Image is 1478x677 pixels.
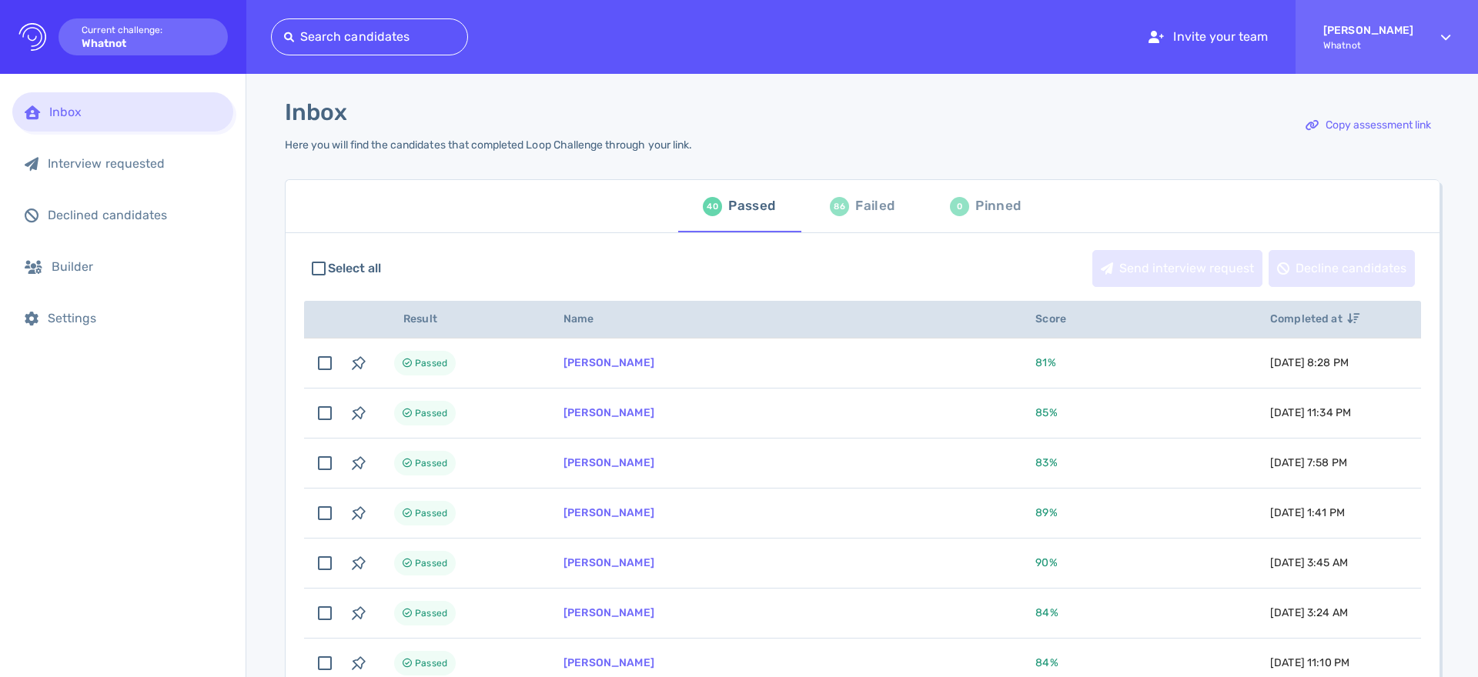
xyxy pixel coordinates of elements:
[1035,406,1057,419] span: 85 %
[1270,312,1359,325] span: Completed at
[1269,251,1414,286] div: Decline candidates
[950,197,969,216] div: 0
[48,156,221,171] div: Interview requested
[563,456,654,469] a: [PERSON_NAME]
[1092,250,1262,287] button: Send interview request
[1323,24,1413,37] strong: [PERSON_NAME]
[703,197,722,216] div: 40
[415,454,447,472] span: Passed
[1270,356,1349,369] span: [DATE] 8:28 PM
[1270,506,1345,519] span: [DATE] 1:41 PM
[415,654,447,672] span: Passed
[415,604,447,622] span: Passed
[1269,250,1415,287] button: Decline candidates
[1035,556,1057,569] span: 90 %
[563,356,654,369] a: [PERSON_NAME]
[52,259,221,274] div: Builder
[563,656,654,669] a: [PERSON_NAME]
[563,312,611,325] span: Name
[563,506,654,519] a: [PERSON_NAME]
[1035,456,1057,469] span: 83 %
[415,354,447,372] span: Passed
[855,195,894,218] div: Failed
[563,556,654,569] a: [PERSON_NAME]
[48,208,221,222] div: Declined candidates
[1035,312,1083,325] span: Score
[1323,40,1413,51] span: Whatnot
[830,197,849,216] div: 86
[1035,506,1057,519] span: 89 %
[415,554,447,572] span: Passed
[1270,406,1351,419] span: [DATE] 11:34 PM
[728,195,775,218] div: Passed
[48,311,221,325] div: Settings
[285,138,692,152] div: Here you will find the candidates that completed Loop Challenge through your link.
[975,195,1021,218] div: Pinned
[1297,107,1440,144] button: Copy assessment link
[563,606,654,619] a: [PERSON_NAME]
[376,301,545,338] th: Result
[1035,656,1058,669] span: 84 %
[1093,251,1262,286] div: Send interview request
[285,98,347,126] h1: Inbox
[1270,456,1347,469] span: [DATE] 7:58 PM
[415,404,447,422] span: Passed
[563,406,654,419] a: [PERSON_NAME]
[1270,606,1348,619] span: [DATE] 3:24 AM
[1270,556,1348,569] span: [DATE] 3:45 AM
[1298,108,1439,143] div: Copy assessment link
[1035,356,1055,369] span: 81 %
[415,504,447,522] span: Passed
[1270,656,1349,669] span: [DATE] 11:10 PM
[49,105,221,119] div: Inbox
[1035,606,1058,619] span: 84 %
[328,259,382,278] span: Select all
